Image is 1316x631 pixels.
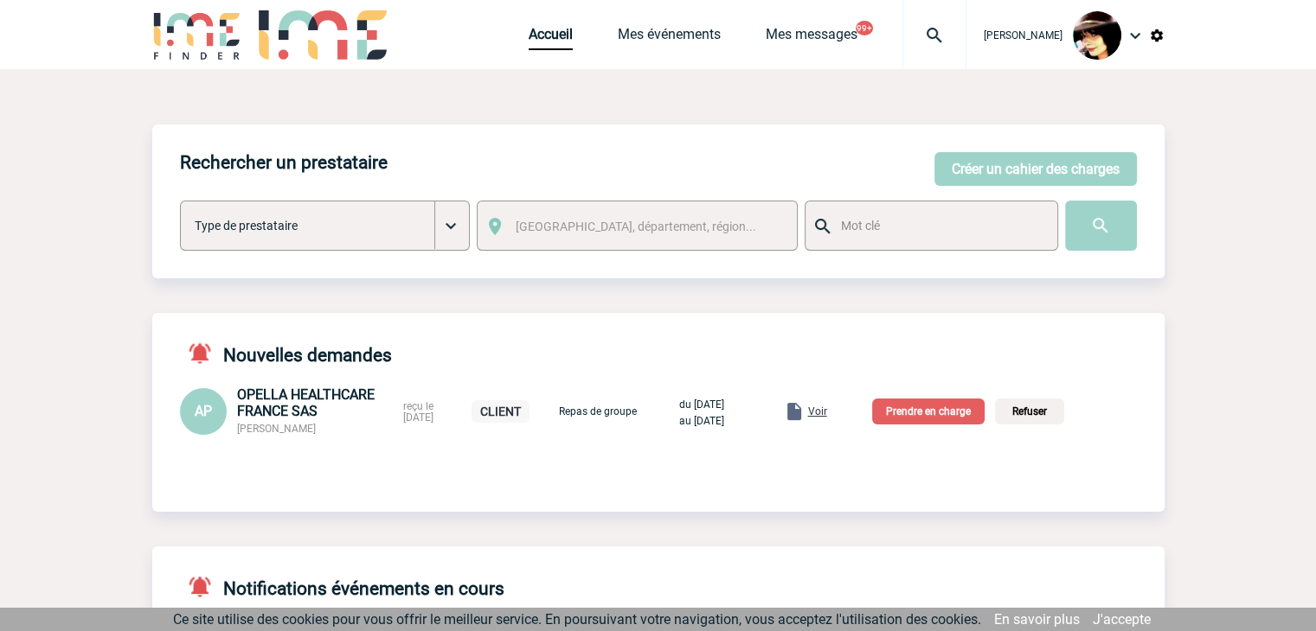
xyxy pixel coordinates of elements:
input: Mot clé [837,214,1042,237]
span: reçu le [DATE] [403,400,433,424]
span: Voir [808,405,827,417]
p: Prendre en charge [872,398,985,424]
h4: Notifications événements en cours [180,574,504,599]
a: Accueil [529,26,573,50]
p: Repas de groupe [555,405,641,417]
h4: Rechercher un prestataire [180,152,388,173]
a: Mes messages [766,26,857,50]
input: Submit [1065,201,1137,251]
h4: Nouvelles demandes [180,341,392,366]
img: IME-Finder [152,10,242,60]
p: CLIENT [472,400,530,423]
a: J'accepte [1093,611,1151,628]
span: du [DATE] [679,398,724,411]
img: 101023-0.jpg [1073,11,1121,60]
span: AP [195,403,212,419]
a: En savoir plus [994,611,1080,628]
button: 99+ [856,21,873,35]
span: [PERSON_NAME] [984,29,1062,41]
a: Mes événements [618,26,721,50]
img: notifications-active-24-px-r.png [187,341,223,366]
p: Refuser [995,398,1064,424]
span: OPELLA HEALTHCARE FRANCE SAS [237,386,375,419]
span: [GEOGRAPHIC_DATA], département, région... [516,220,756,233]
img: folder.png [784,401,805,422]
span: [PERSON_NAME] [237,423,316,435]
img: notifications-active-24-px-r.png [187,574,223,599]
span: au [DATE] [679,415,724,427]
a: Voir [742,402,831,418]
span: Ce site utilise des cookies pour vous offrir le meilleur service. En poursuivant votre navigation... [173,611,981,628]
